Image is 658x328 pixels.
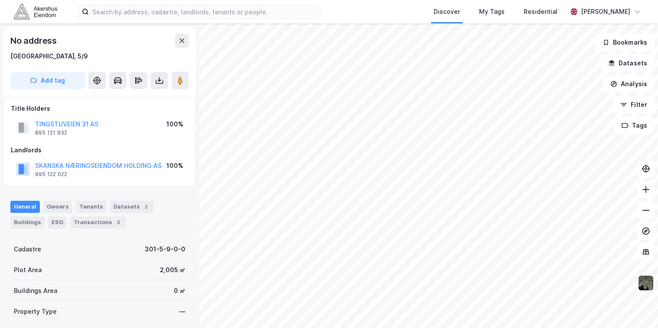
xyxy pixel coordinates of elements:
div: Tenants [76,201,107,213]
div: 100% [166,119,183,129]
div: Owners [43,201,72,213]
div: 995 122 022 [35,171,67,178]
div: Kontrollprogram for chat [615,286,658,328]
iframe: Chat Widget [615,286,658,328]
button: Tags [614,117,655,134]
div: General [10,201,40,213]
div: My Tags [479,6,505,17]
div: 2 [142,203,150,211]
div: [PERSON_NAME] [581,6,630,17]
div: Title Holders [11,103,188,114]
div: 2,005 ㎡ [160,265,185,275]
div: 301-5-9-0-0 [145,244,185,254]
div: 3 [114,218,123,227]
button: Analysis [603,75,655,93]
div: No address [10,34,58,48]
button: Filter [613,96,655,113]
div: 895 121 932 [35,129,67,136]
div: Landlords [11,145,188,155]
div: Residential [524,6,558,17]
div: Property Type [14,306,57,317]
div: Buildings Area [14,286,57,296]
div: Buildings [10,216,45,228]
div: Plot Area [14,265,42,275]
button: Bookmarks [595,34,655,51]
input: Search by address, cadastre, landlords, tenants or people [89,5,320,18]
div: Discover [434,6,460,17]
img: akershus-eiendom-logo.9091f326c980b4bce74ccdd9f866810c.svg [14,4,57,19]
div: Datasets [110,201,154,213]
div: 0 ㎡ [174,286,185,296]
div: Transactions [70,216,126,228]
div: Cadastre [14,244,41,254]
div: — [179,306,185,317]
button: Add tag [10,72,85,89]
button: Datasets [601,55,655,72]
img: 9k= [638,275,654,291]
div: 100% [166,161,183,171]
div: [GEOGRAPHIC_DATA], 5/9 [10,51,88,61]
div: ESG [48,216,67,228]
